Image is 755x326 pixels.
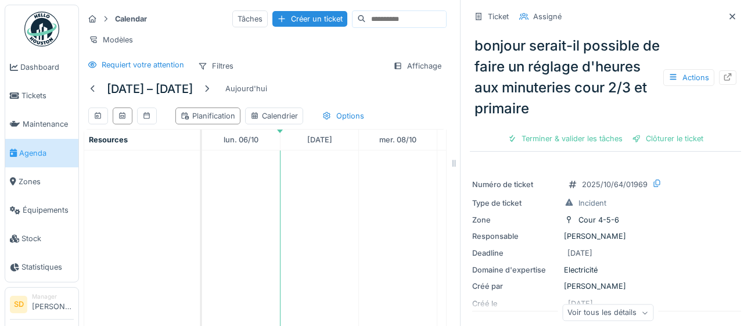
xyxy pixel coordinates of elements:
div: Clôturer le ticket [627,131,708,146]
div: Aujourd'hui [221,81,272,96]
div: Ticket [488,11,509,22]
a: 8 octobre 2025 [376,132,419,148]
span: Stock [21,233,74,244]
div: Planification [181,110,235,121]
div: Terminer & valider les tâches [503,131,627,146]
div: Modèles [84,31,138,48]
div: Deadline [472,248,559,259]
div: bonjour serait-il possible de faire un réglage d'heures aux minuteries cour 2/3 et primaire [470,31,741,124]
span: Resources [89,135,128,144]
a: Agenda [5,139,78,167]
div: Responsable [472,231,559,242]
div: Zone [472,214,559,225]
li: [PERSON_NAME] [32,292,74,317]
div: Incident [578,198,606,209]
a: Stock [5,224,78,253]
span: Tickets [21,90,74,101]
div: 2025/10/64/01969 [582,179,648,190]
div: Type de ticket [472,198,559,209]
a: 6 octobre 2025 [221,132,261,148]
div: [DATE] [567,248,592,259]
div: Cour 4-5-6 [578,214,619,225]
div: Créé par [472,281,559,292]
span: Zones [19,176,74,187]
img: Badge_color-CXgf-gQk.svg [24,12,59,46]
a: Tickets [5,81,78,110]
strong: Calendar [110,13,152,24]
div: Actions [663,69,714,86]
a: Maintenance [5,110,78,138]
a: Équipements [5,196,78,224]
div: Tâches [232,10,268,27]
div: Options [317,108,369,124]
div: Electricité [472,264,739,275]
div: Domaine d'expertise [472,264,559,275]
span: Équipements [23,205,74,216]
span: Maintenance [23,119,74,130]
div: [PERSON_NAME] [472,231,739,242]
div: Créer un ticket [272,11,347,27]
a: Dashboard [5,53,78,81]
a: 7 octobre 2025 [304,132,335,148]
div: Manager [32,292,74,301]
h5: [DATE] – [DATE] [107,82,193,96]
li: SD [10,296,27,313]
a: SD Manager[PERSON_NAME] [10,292,74,320]
div: Requiert votre attention [102,59,184,70]
div: Voir tous les détails [562,304,653,321]
a: Statistiques [5,253,78,281]
div: Calendrier [250,110,298,121]
span: Agenda [19,148,74,159]
div: Affichage [388,58,447,74]
div: Assigné [533,11,562,22]
span: Statistiques [21,261,74,273]
span: Dashboard [20,62,74,73]
div: Filtres [193,58,239,74]
div: [PERSON_NAME] [472,281,739,292]
div: Numéro de ticket [472,179,559,190]
a: Zones [5,167,78,196]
